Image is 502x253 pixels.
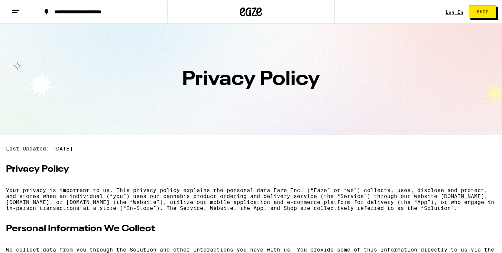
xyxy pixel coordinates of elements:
[469,6,496,18] button: Shop
[477,10,489,14] span: Shop
[6,146,496,152] p: Last Updated: [DATE]
[6,165,69,174] strong: Privacy Policy
[446,10,463,14] a: Log In
[6,146,496,175] div: Main menu
[463,6,502,18] a: Shop
[11,70,491,89] h1: Privacy Policy
[6,187,496,211] p: Your privacy is important to us. This privacy policy explains the personal data Eaze Inc. (“Eaze”...
[6,223,496,235] h2: Personal Information We Collect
